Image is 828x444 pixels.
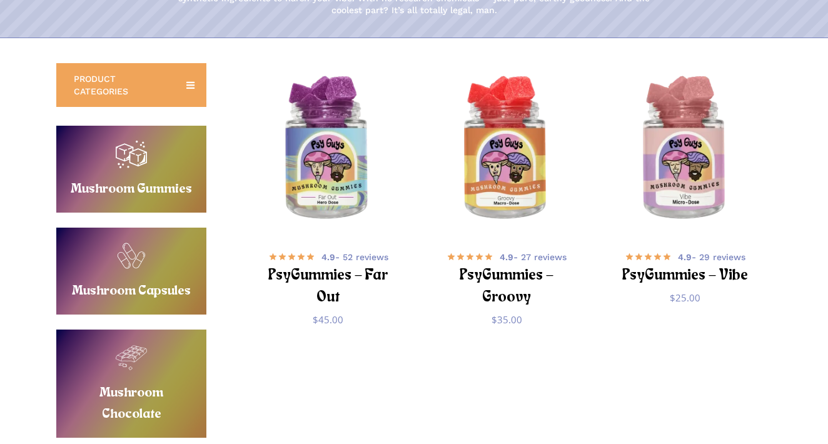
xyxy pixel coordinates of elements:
[670,291,700,304] bdi: 25.00
[500,252,513,262] b: 4.9
[678,251,745,263] span: - 29 reviews
[260,249,396,304] a: 4.9- 52 reviews PsyGummies – Far Out
[602,66,770,234] a: PsyGummies - Vibe
[56,63,206,107] a: PRODUCT CATEGORIES
[438,249,575,304] a: 4.9- 27 reviews PsyGummies – Groovy
[321,252,335,262] b: 4.9
[492,313,522,326] bdi: 35.00
[244,66,412,234] a: PsyGummies - Far Out
[670,291,675,304] span: $
[602,66,770,234] img: Passionfruit microdose magic mushroom gummies in a PsyGuys branded jar
[438,265,575,310] h2: PsyGummies – Groovy
[260,265,396,310] h2: PsyGummies – Far Out
[617,249,754,282] a: 4.9- 29 reviews PsyGummies – Vibe
[321,251,388,263] span: - 52 reviews
[492,313,497,326] span: $
[313,313,318,326] span: $
[423,66,591,234] a: PsyGummies - Groovy
[617,265,754,288] h2: PsyGummies – Vibe
[423,66,591,234] img: Strawberry macrodose magic mushroom gummies in a PsyGuys branded jar
[678,252,692,262] b: 4.9
[500,251,567,263] span: - 27 reviews
[74,73,171,98] span: PRODUCT CATEGORIES
[244,66,412,234] img: Blackberry hero dose magic mushroom gummies in a PsyGuys branded jar
[313,313,343,326] bdi: 45.00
